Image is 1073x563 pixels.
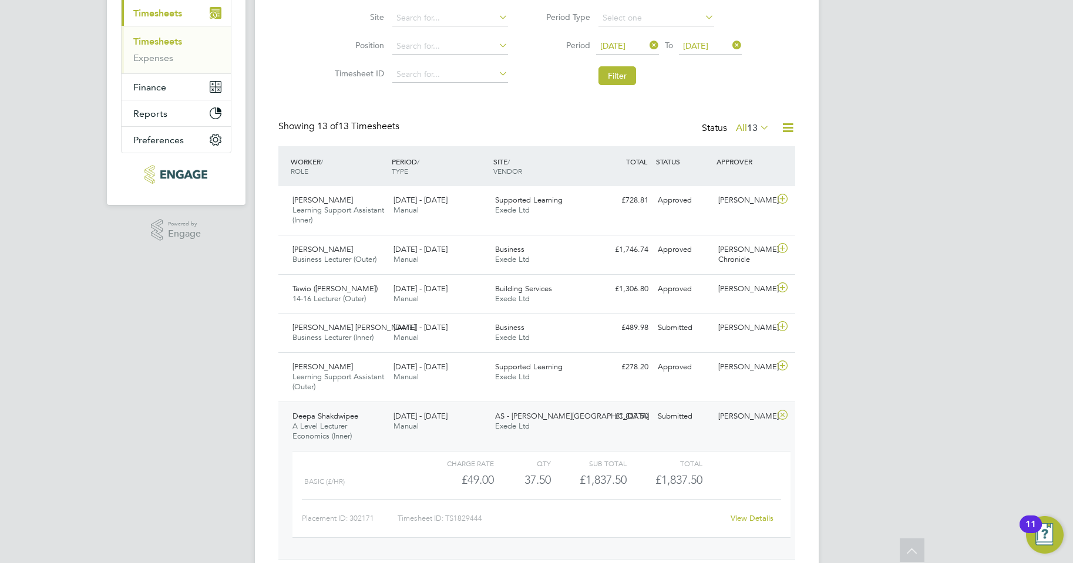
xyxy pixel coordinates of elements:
div: [PERSON_NAME] [714,407,775,426]
div: Approved [653,240,714,259]
span: [DATE] [600,41,625,51]
span: Manual [393,294,419,304]
div: [PERSON_NAME] [714,358,775,377]
span: [DATE] [683,41,708,51]
div: SITE [490,151,592,181]
input: Select one [598,10,714,26]
a: Go to home page [121,165,231,184]
div: STATUS [653,151,714,172]
span: Basic (£/HR) [304,477,345,486]
span: Exede Ltd [495,205,530,215]
div: APPROVER [714,151,775,172]
span: Learning Support Assistant (Inner) [292,205,384,225]
label: Period Type [537,12,590,22]
span: £1,837.50 [655,473,702,487]
span: [PERSON_NAME] [292,244,353,254]
input: Search for... [392,10,508,26]
button: Finance [122,74,231,100]
div: £49.00 [418,470,493,490]
span: TYPE [392,166,408,176]
span: Manual [393,332,419,342]
div: Status [702,120,772,137]
div: Submitted [653,407,714,426]
span: [PERSON_NAME] [PERSON_NAME] [292,322,416,332]
span: A Level Lecturer Economics (Inner) [292,421,352,441]
div: Approved [653,191,714,210]
span: [DATE] - [DATE] [393,362,448,372]
span: Business [495,244,524,254]
div: £1,306.80 [592,279,653,299]
span: Exede Ltd [495,294,530,304]
label: Timesheet ID [331,68,384,79]
div: Submitted [653,318,714,338]
div: [PERSON_NAME] Chronicle [714,240,775,269]
span: Supported Learning [495,195,563,205]
div: [PERSON_NAME] [714,318,775,338]
span: Preferences [133,134,184,146]
span: / [321,157,323,166]
div: QTY [494,456,551,470]
div: PERIOD [389,151,490,181]
div: [PERSON_NAME] [714,279,775,299]
span: Supported Learning [495,362,563,372]
span: [DATE] - [DATE] [393,195,448,205]
div: Charge rate [418,456,493,470]
span: Tawio ([PERSON_NAME]) [292,284,378,294]
input: Search for... [392,66,508,83]
label: Period [537,40,590,50]
span: Manual [393,372,419,382]
span: Manual [393,254,419,264]
span: To [661,38,677,53]
span: / [507,157,510,166]
span: Business Lecturer (Outer) [292,254,376,264]
div: £1,837.50 [592,407,653,426]
div: Approved [653,279,714,299]
span: Learning Support Assistant (Outer) [292,372,384,392]
div: Timesheet ID: TS1829444 [398,509,724,528]
span: AS - [PERSON_NAME][GEOGRAPHIC_DATA] [495,411,649,421]
a: Timesheets [133,36,182,47]
span: [DATE] - [DATE] [393,411,448,421]
div: Approved [653,358,714,377]
span: Business Lecturer (Inner) [292,332,374,342]
span: [DATE] - [DATE] [393,322,448,332]
span: Finance [133,82,166,93]
span: [PERSON_NAME] [292,195,353,205]
div: Total [627,456,702,470]
span: Manual [393,421,419,431]
span: Exede Ltd [495,332,530,342]
button: Open Resource Center, 11 new notifications [1026,516,1064,554]
span: TOTAL [626,157,647,166]
button: Filter [598,66,636,85]
div: Timesheets [122,26,231,73]
span: Timesheets [133,8,182,19]
button: Preferences [122,127,231,153]
span: Exede Ltd [495,421,530,431]
div: 11 [1025,524,1036,540]
div: WORKER [288,151,389,181]
div: £1,837.50 [551,470,627,490]
span: 13 of [317,120,338,132]
label: Site [331,12,384,22]
span: Deepa Shakdwipee [292,411,358,421]
span: [DATE] - [DATE] [393,284,448,294]
span: Exede Ltd [495,254,530,264]
div: [PERSON_NAME] [714,191,775,210]
button: Reports [122,100,231,126]
div: Sub Total [551,456,627,470]
div: £1,746.74 [592,240,653,259]
label: All [736,122,769,134]
label: Position [331,40,384,50]
a: View Details [731,513,773,523]
span: Powered by [168,219,201,229]
span: Building Services [495,284,552,294]
div: £489.98 [592,318,653,338]
img: xede-logo-retina.png [144,165,207,184]
a: Expenses [133,52,173,63]
span: VENDOR [493,166,522,176]
div: Showing [278,120,402,133]
span: / [417,157,419,166]
div: Placement ID: 302171 [302,509,398,528]
a: Powered byEngage [151,219,201,241]
div: 37.50 [494,470,551,490]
